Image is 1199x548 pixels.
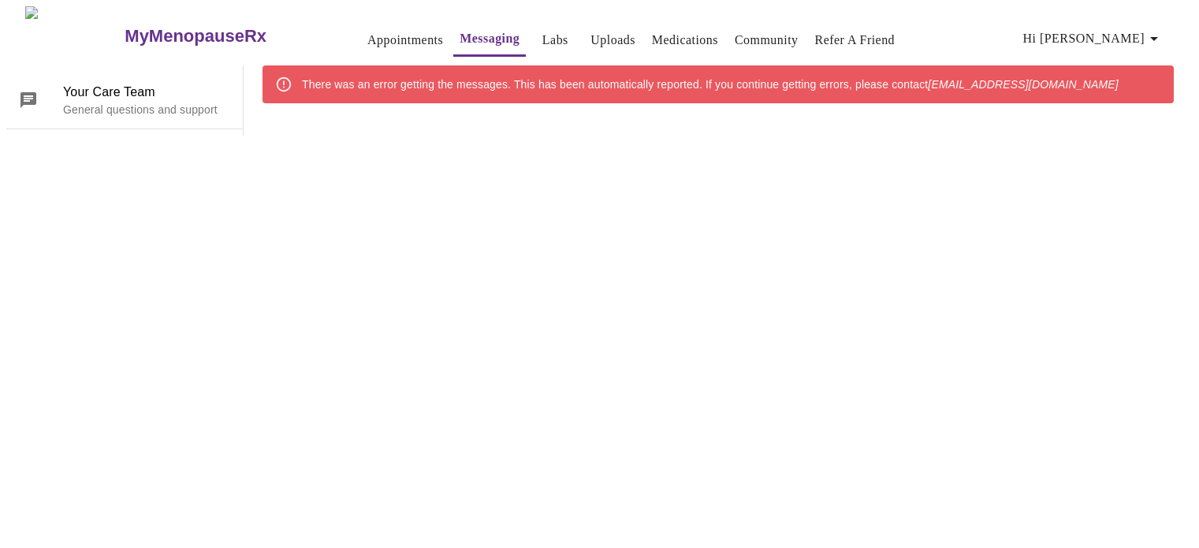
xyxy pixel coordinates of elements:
[361,24,449,56] button: Appointments
[125,26,266,47] h3: MyMenopauseRx
[646,24,724,56] button: Medications
[63,83,230,102] span: Your Care Team
[590,29,635,51] a: Uploads
[302,70,1119,99] div: There was an error getting the messages. This has been automatically reported. If you continue ge...
[1023,28,1164,50] span: Hi [PERSON_NAME]
[460,28,519,50] a: Messaging
[928,78,1118,91] em: [EMAIL_ADDRESS][DOMAIN_NAME]
[809,24,902,56] button: Refer a Friend
[728,24,805,56] button: Community
[530,24,580,56] button: Labs
[453,23,526,57] button: Messaging
[815,29,896,51] a: Refer a Friend
[123,9,330,64] a: MyMenopauseRx
[6,72,243,129] div: Your Care TeamGeneral questions and support
[1017,23,1170,54] button: Hi [PERSON_NAME]
[542,29,568,51] a: Labs
[652,29,718,51] a: Medications
[63,102,230,117] p: General questions and support
[584,24,642,56] button: Uploads
[25,6,123,65] img: MyMenopauseRx Logo
[735,29,799,51] a: Community
[367,29,443,51] a: Appointments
